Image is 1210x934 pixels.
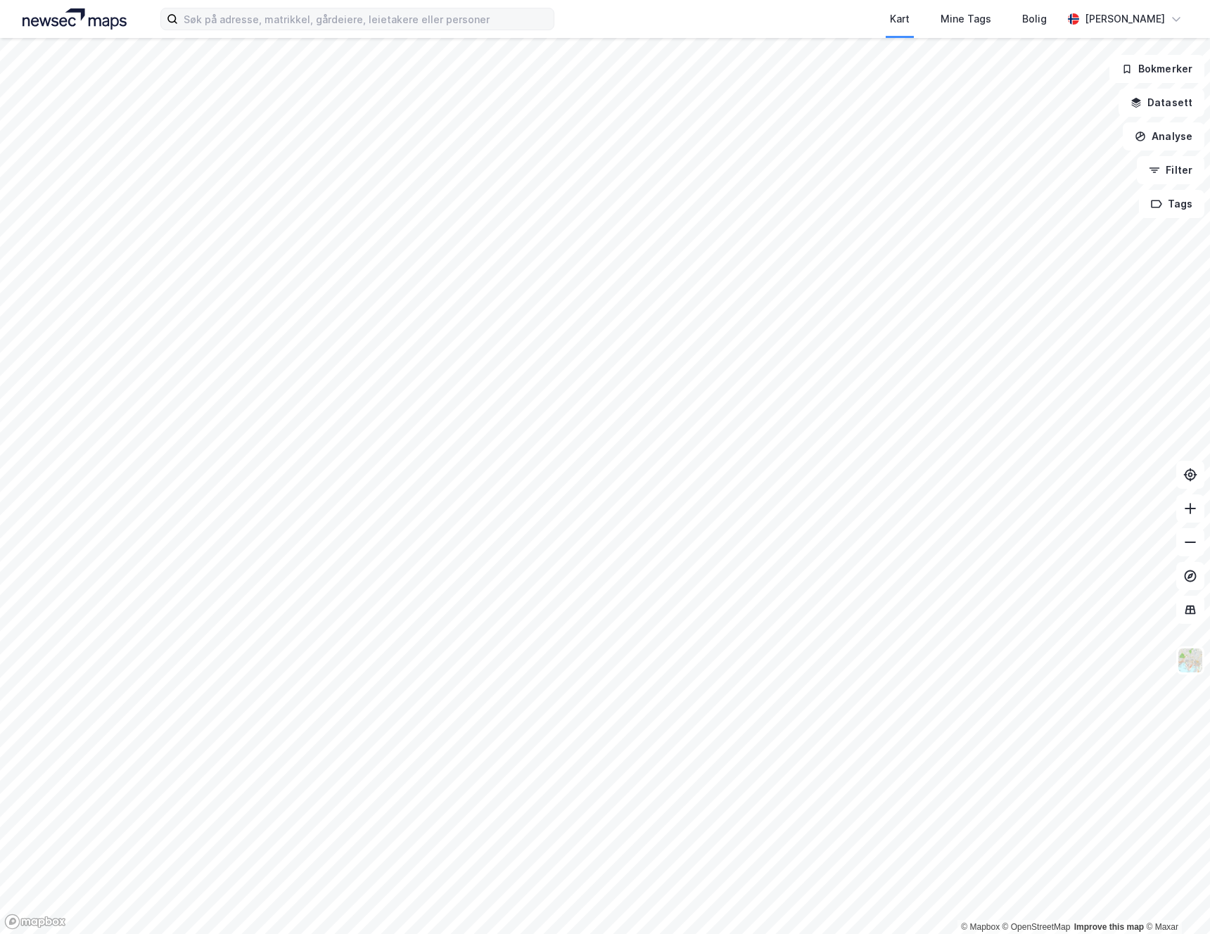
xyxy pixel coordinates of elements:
[178,8,554,30] input: Søk på adresse, matrikkel, gårdeiere, leietakere eller personer
[23,8,127,30] img: logo.a4113a55bc3d86da70a041830d287a7e.svg
[961,922,1000,932] a: Mapbox
[1123,122,1204,151] button: Analyse
[1177,647,1204,674] img: Z
[4,914,66,930] a: Mapbox homepage
[1119,89,1204,117] button: Datasett
[1137,156,1204,184] button: Filter
[1109,55,1204,83] button: Bokmerker
[1139,190,1204,218] button: Tags
[1002,922,1071,932] a: OpenStreetMap
[1085,11,1165,27] div: [PERSON_NAME]
[1140,866,1210,934] iframe: Chat Widget
[1022,11,1047,27] div: Bolig
[890,11,910,27] div: Kart
[941,11,991,27] div: Mine Tags
[1074,922,1144,932] a: Improve this map
[1140,866,1210,934] div: Kontrollprogram for chat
